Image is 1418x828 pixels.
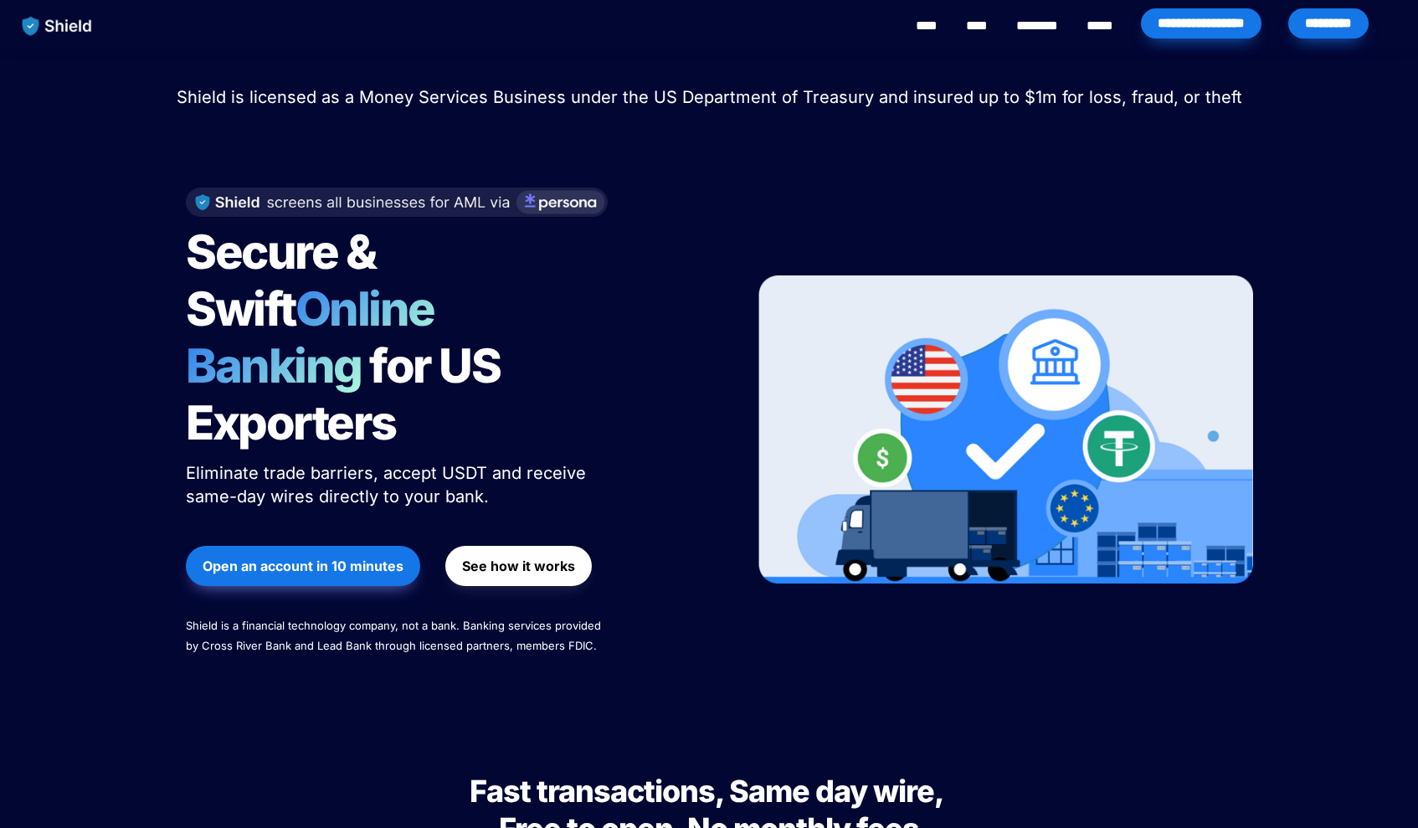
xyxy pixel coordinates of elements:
button: Open an account in 10 minutes [186,546,420,586]
strong: See how it works [462,558,575,574]
a: See how it works [445,537,592,594]
img: website logo [14,8,100,44]
span: Secure & Swift [186,224,383,337]
span: Online Banking [186,280,451,394]
span: Eliminate trade barriers, accept USDT and receive same-day wires directly to your bank. [186,463,591,507]
span: for US Exporters [186,337,508,451]
span: Shield is licensed as a Money Services Business under the US Department of Treasury and insured u... [177,87,1242,107]
button: See how it works [445,546,592,586]
a: Open an account in 10 minutes [186,537,420,594]
span: Shield is a financial technology company, not a bank. Banking services provided by Cross River Ba... [186,619,604,652]
strong: Open an account in 10 minutes [203,558,403,574]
